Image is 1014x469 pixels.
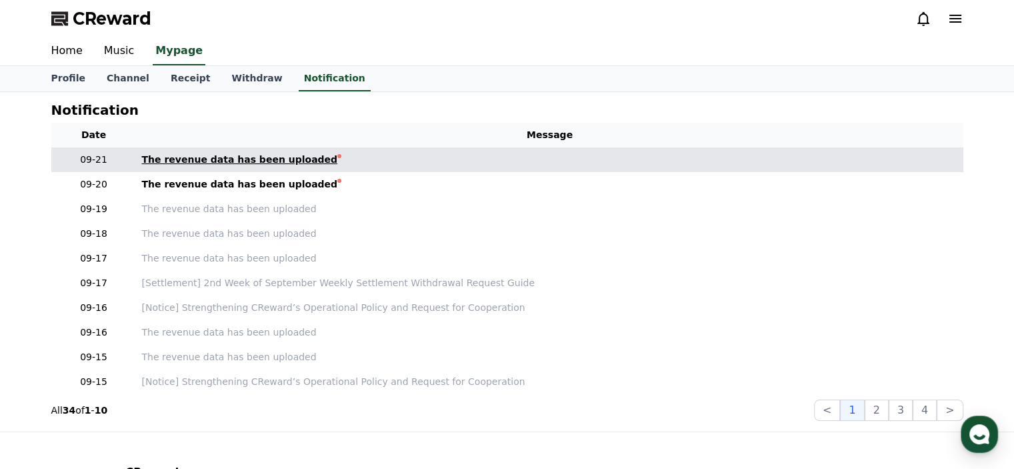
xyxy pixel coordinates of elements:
p: 09-18 [57,227,131,241]
a: The revenue data has been uploaded [142,202,958,216]
a: CReward [51,8,151,29]
a: Messages [88,358,172,392]
a: Channel [96,66,160,91]
p: 09-17 [57,252,131,266]
p: All of - [51,404,108,417]
a: The revenue data has been uploaded [142,153,958,167]
a: [Notice] Strengthening CReward’s Operational Policy and Request for Cooperation [142,375,958,389]
p: 09-16 [57,326,131,340]
a: [Notice] Strengthening CReward’s Operational Policy and Request for Cooperation [142,301,958,315]
a: Home [41,37,93,65]
strong: 10 [95,405,107,416]
div: The revenue data has been uploaded [142,177,338,191]
a: The revenue data has been uploaded [142,326,958,340]
a: Notification [299,66,371,91]
p: 09-21 [57,153,131,167]
a: Mypage [153,37,205,65]
th: Message [137,123,963,147]
a: [Settlement] 2nd Week of September Weekly Settlement Withdrawal Request Guide [142,276,958,290]
a: The revenue data has been uploaded [142,227,958,241]
span: Messages [111,379,150,390]
th: Date [51,123,137,147]
button: < [814,400,840,421]
p: 09-19 [57,202,131,216]
button: 3 [889,400,913,421]
a: Receipt [160,66,221,91]
p: 09-16 [57,301,131,315]
strong: 1 [85,405,91,416]
h4: Notification [51,103,139,117]
span: CReward [73,8,151,29]
p: 09-15 [57,375,131,389]
span: Home [34,378,57,389]
span: Settings [197,378,230,389]
button: 1 [840,400,864,421]
p: 09-17 [57,276,131,290]
p: 09-15 [57,350,131,364]
a: The revenue data has been uploaded [142,350,958,364]
p: 09-20 [57,177,131,191]
a: Withdraw [221,66,293,91]
a: The revenue data has been uploaded [142,252,958,266]
div: The revenue data has been uploaded [142,153,338,167]
a: Music [93,37,145,65]
a: The revenue data has been uploaded [142,177,958,191]
button: > [937,400,963,421]
a: Profile [41,66,96,91]
a: Settings [172,358,256,392]
button: 2 [865,400,889,421]
button: 4 [913,400,937,421]
strong: 34 [63,405,75,416]
a: Home [4,358,88,392]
